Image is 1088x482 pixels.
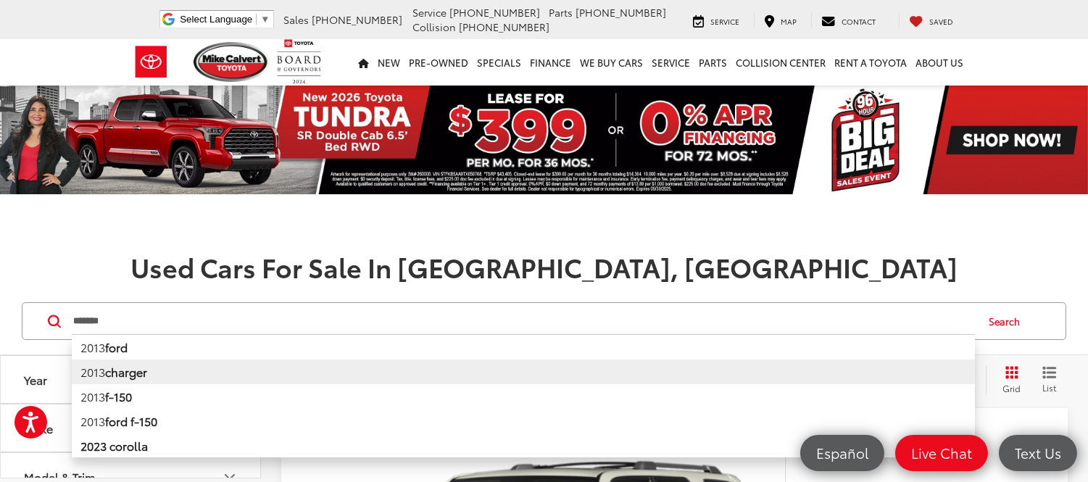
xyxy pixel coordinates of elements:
[473,39,526,86] a: Specials
[72,384,975,409] li: 2013
[374,39,405,86] a: New
[24,373,47,386] div: Year
[695,39,732,86] a: Parts
[105,338,128,355] b: ford
[105,363,147,380] b: charger
[105,388,132,404] b: f-150
[105,412,157,429] b: ford f-150
[781,16,797,27] span: Map
[930,16,954,27] span: Saved
[194,42,270,82] img: Mike Calvert Toyota
[526,39,576,86] a: Finance
[895,435,988,471] a: Live Chat
[975,303,1041,339] button: Search
[1002,382,1021,394] span: Grid
[986,365,1031,394] button: Grid View
[1031,365,1068,394] button: List View
[754,13,808,28] a: Map
[72,304,975,338] input: Search by Make, Model, or Keyword
[312,12,403,27] span: [PHONE_NUMBER]
[576,5,667,20] span: [PHONE_NUMBER]
[72,334,975,360] li: 2013
[256,14,257,25] span: ​
[899,13,965,28] a: My Saved Vehicles
[450,5,541,20] span: [PHONE_NUMBER]
[284,12,310,27] span: Sales
[80,437,148,454] b: 2023 corolla
[413,5,447,20] span: Service
[72,360,975,384] li: 2013
[1,356,262,403] button: YearYear
[904,444,979,462] span: Live Chat
[1008,444,1068,462] span: Text Us
[811,13,887,28] a: Contact
[405,39,473,86] a: Pre-Owned
[999,435,1077,471] a: Text Us
[1042,381,1057,394] span: List
[72,409,975,433] li: 2013
[460,20,550,34] span: [PHONE_NUMBER]
[842,16,876,27] span: Contact
[413,20,457,34] span: Collision
[809,444,876,462] span: Español
[831,39,912,86] a: Rent a Toyota
[800,435,884,471] a: Español
[354,39,374,86] a: Home
[180,14,270,25] a: Select Language​
[648,39,695,86] a: Service
[549,5,573,20] span: Parts
[1,404,262,452] button: MakeMake
[711,16,740,27] span: Service
[124,38,178,86] img: Toyota
[912,39,968,86] a: About Us
[683,13,751,28] a: Service
[732,39,831,86] a: Collision Center
[260,14,270,25] span: ▼
[180,14,252,25] span: Select Language
[576,39,648,86] a: WE BUY CARS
